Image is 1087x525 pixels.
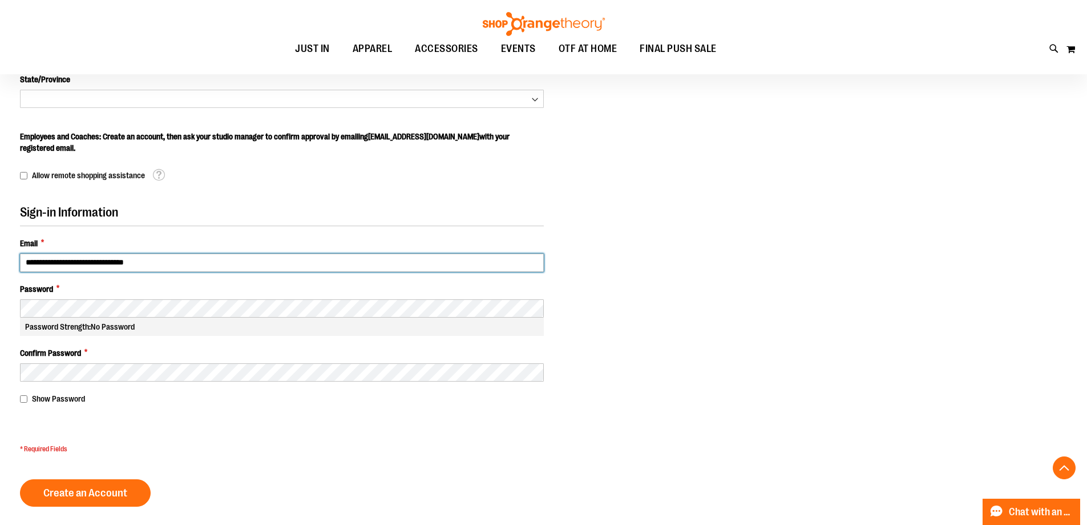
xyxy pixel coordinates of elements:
button: Chat with an Expert [983,499,1081,525]
img: Shop Orangetheory [481,12,607,36]
span: State/Province [20,75,70,84]
button: Create an Account [20,479,151,507]
span: OTF AT HOME [559,36,617,62]
span: Chat with an Expert [1009,507,1073,518]
div: Password Strength: [20,318,544,336]
span: APPAREL [353,36,393,62]
span: Email [20,238,38,249]
button: Back To Top [1053,456,1076,479]
span: Allow remote shopping assistance [32,171,145,180]
span: Sign-in Information [20,205,118,219]
span: Show Password [32,394,85,403]
span: No Password [91,322,135,331]
span: Confirm Password [20,347,81,359]
span: Create an Account [43,487,127,499]
span: Password [20,283,53,295]
span: JUST IN [295,36,330,62]
span: * Required Fields [20,444,544,454]
span: Employees and Coaches: Create an account, then ask your studio manager to confirm approval by ema... [20,132,510,153]
span: FINAL PUSH SALE [640,36,717,62]
span: ACCESSORIES [415,36,478,62]
span: EVENTS [501,36,536,62]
